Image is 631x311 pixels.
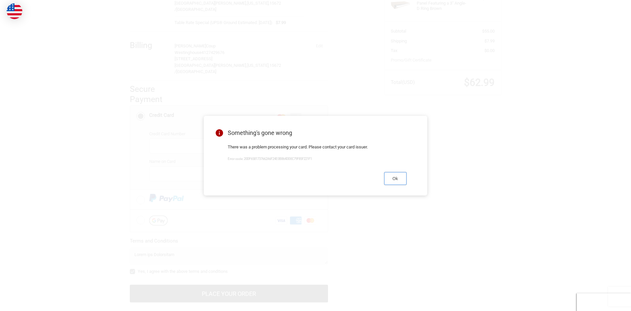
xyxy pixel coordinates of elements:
[384,172,407,185] button: Ok
[228,157,243,161] span: Error code:
[228,129,292,136] span: Something's gone wrong
[244,157,312,161] span: 20DF6581737662A6F24E0B864DD0C79F85F221F1
[577,293,631,311] iframe: Google Customer Reviews
[7,3,22,19] img: duty and tax information for United States
[228,144,407,150] p: There was a problem processing your card. Please contact your card issuer.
